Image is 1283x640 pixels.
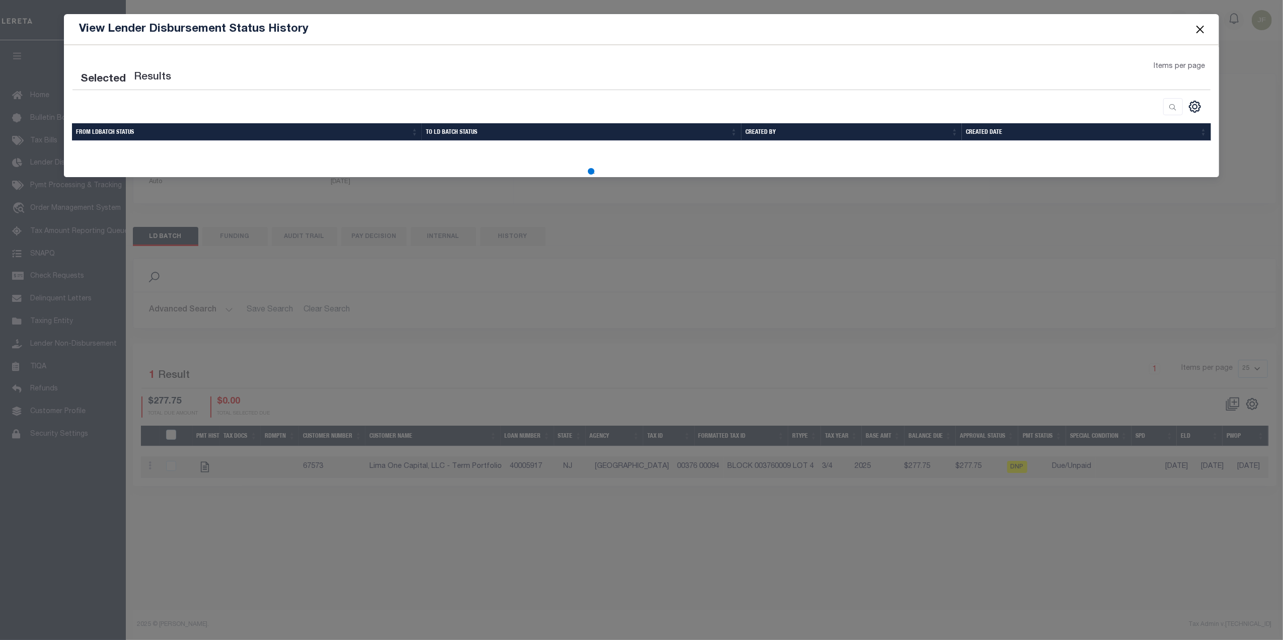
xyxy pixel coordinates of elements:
[72,123,422,141] th: From LDBatch Status
[422,123,741,141] th: To LD Batch Status
[134,69,171,86] label: Results
[81,71,126,88] div: Selected
[741,123,962,141] th: Created By
[1154,61,1205,72] span: Items per page
[962,123,1211,141] th: Created Date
